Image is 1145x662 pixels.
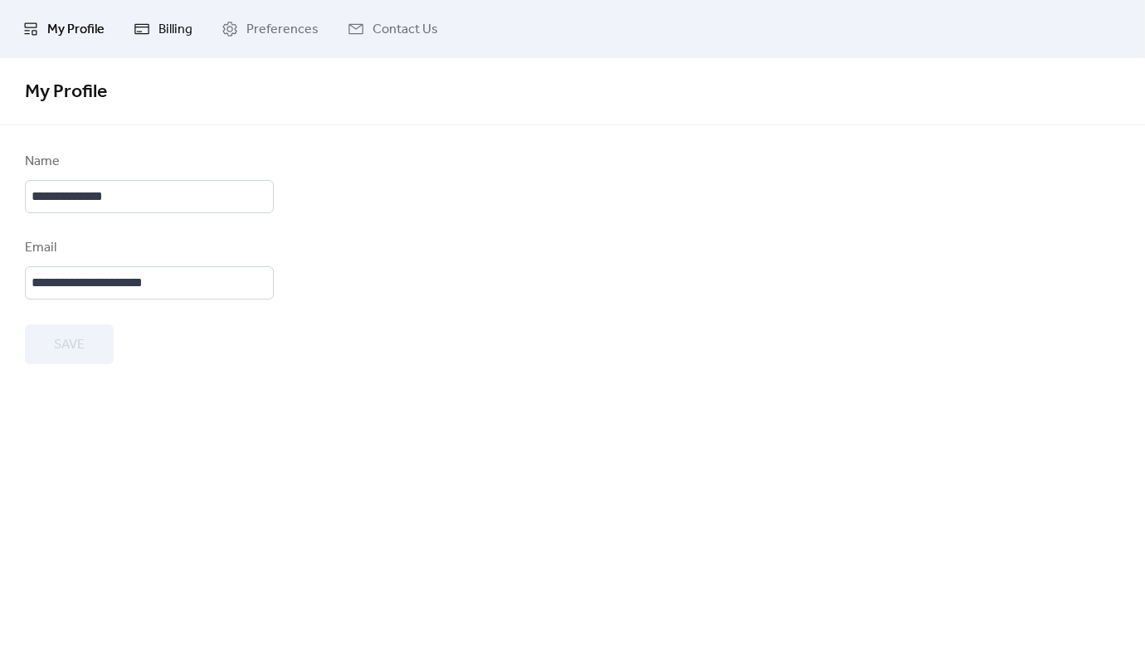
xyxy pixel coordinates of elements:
div: Email [25,238,270,258]
span: Contact Us [373,20,438,40]
span: My Profile [25,74,107,110]
a: Contact Us [335,7,451,51]
span: Billing [158,20,192,40]
a: My Profile [10,7,117,51]
div: Name [25,152,270,172]
span: My Profile [47,20,105,40]
span: Preferences [246,20,319,40]
a: Billing [121,7,205,51]
a: Preferences [209,7,331,51]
